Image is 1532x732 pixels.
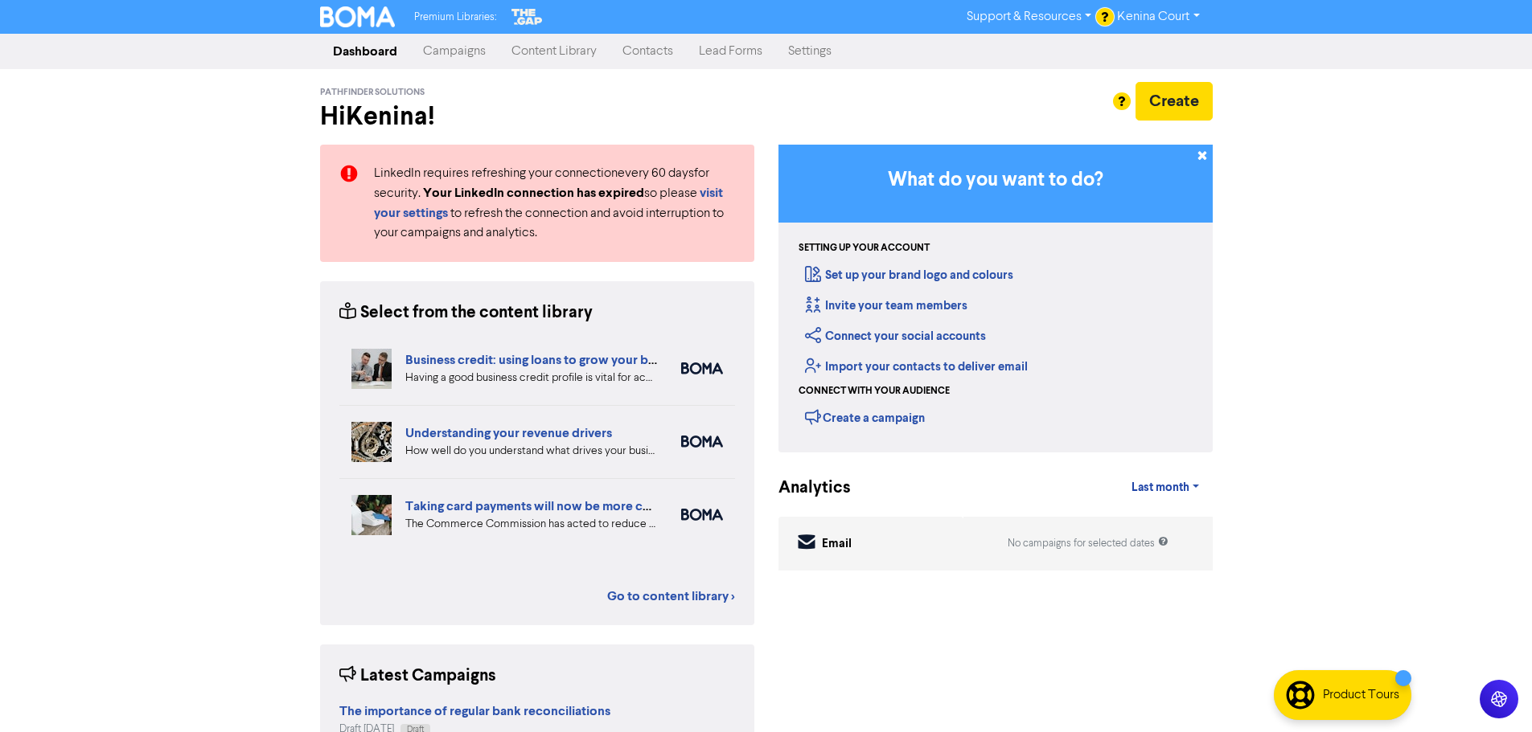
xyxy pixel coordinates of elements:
[362,164,747,243] div: LinkedIn requires refreshing your connection every 60 days for security. so please to refresh the...
[805,329,986,344] a: Connect your social accounts
[405,443,657,460] div: How well do you understand what drives your business revenue? We can help you review your numbers...
[1136,82,1213,121] button: Create
[509,6,544,27] img: The Gap
[499,35,610,67] a: Content Library
[681,436,723,448] img: boma_accounting
[799,241,930,256] div: Setting up your account
[405,425,612,441] a: Understanding your revenue drivers
[405,370,657,386] div: Having a good business credit profile is vital for accessing routes to funding. We look at six di...
[320,6,396,27] img: BOMA Logo
[1119,472,1212,504] a: Last month
[339,705,610,718] a: The importance of regular bank reconciliations
[610,35,686,67] a: Contacts
[1330,558,1532,732] iframe: Chat Widget
[405,352,690,368] a: Business credit: using loans to grow your business
[423,185,644,201] strong: Your LinkedIn connection has expired
[805,359,1028,374] a: Import your contacts to deliver email
[405,516,657,533] div: The Commerce Commission has acted to reduce the cost of interchange fees on Visa and Mastercard p...
[681,509,723,521] img: boma
[805,405,925,429] div: Create a campaign
[320,87,425,98] span: Pathfinder Solutions
[607,587,735,606] a: Go to content library >
[320,101,754,132] h2: Hi Kenina !
[681,362,723,374] img: boma
[1132,481,1189,495] span: Last month
[339,301,593,325] div: Select from the content library
[778,476,831,501] div: Analytics
[339,664,496,689] div: Latest Campaigns
[320,35,410,67] a: Dashboard
[339,703,610,719] strong: The importance of regular bank reconciliations
[805,268,1013,283] a: Set up your brand logo and colours
[775,35,844,67] a: Settings
[803,169,1189,192] h3: What do you want to do?
[799,384,950,399] div: Connect with your audience
[1008,536,1169,551] div: No campaigns for selected dates
[778,145,1213,452] div: Getting Started in BOMA
[805,298,967,313] a: Invite your team members
[686,35,775,67] a: Lead Forms
[410,35,499,67] a: Campaigns
[1104,4,1212,30] a: Kenina Court
[405,498,717,514] a: Taking card payments will now be more cost effective
[374,187,723,220] a: visit your settings
[822,535,852,554] div: Email
[954,4,1104,30] a: Support & Resources
[414,12,496,22] span: Premium Libraries:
